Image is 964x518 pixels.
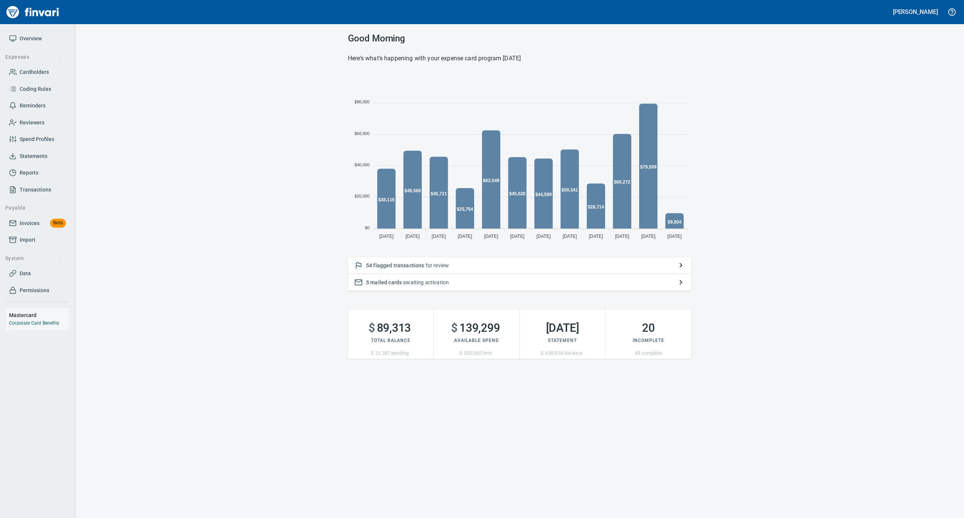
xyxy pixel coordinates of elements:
[893,8,938,16] h5: [PERSON_NAME]
[6,30,69,47] a: Overview
[606,349,691,357] p: 43 complete
[6,97,69,114] a: Reminders
[2,251,65,265] button: System
[6,164,69,181] a: Reports
[20,168,38,178] span: Reports
[6,148,69,165] a: Statements
[20,135,54,144] span: Spend Profiles
[6,114,69,131] a: Reviewers
[365,225,369,230] tspan: $0
[366,279,673,286] p: awaiting activation
[348,53,691,64] h6: Here’s what’s happening with your expense card program [DATE]
[348,33,691,44] h3: Good Morning
[20,185,51,195] span: Transactions
[510,234,525,239] tspan: [DATE]
[432,234,446,239] tspan: [DATE]
[373,262,424,268] span: flagged transactions
[366,279,369,285] span: 5
[20,286,49,295] span: Permissions
[379,234,394,239] tspan: [DATE]
[6,231,69,248] a: Import
[20,101,46,110] span: Reminders
[6,265,69,282] a: Data
[606,309,691,359] button: 20Incomplete43 complete
[6,81,69,98] a: Coding Rules
[484,234,498,239] tspan: [DATE]
[355,100,370,104] tspan: $80,000
[2,50,65,64] button: Expenses
[537,234,551,239] tspan: [DATE]
[355,194,370,198] tspan: $20,000
[589,234,603,239] tspan: [DATE]
[20,67,49,77] span: Cardholders
[9,311,69,319] h6: Mastercard
[563,234,577,239] tspan: [DATE]
[667,234,682,239] tspan: [DATE]
[370,279,402,285] span: mailed cards
[6,215,69,232] a: InvoicesBeta
[5,52,62,62] span: Expenses
[348,257,691,274] button: 54 flagged transactions for review
[891,6,940,18] button: [PERSON_NAME]
[2,201,65,215] button: Payable
[9,320,59,326] a: Corporate Card Benefits
[5,254,62,263] span: System
[6,181,69,198] a: Transactions
[20,219,40,228] span: Invoices
[20,118,44,127] span: Reviewers
[50,219,66,227] span: Beta
[606,321,691,335] h2: 20
[20,152,47,161] span: Statements
[348,274,691,291] button: 5 mailed cards awaiting activation
[5,203,62,213] span: Payable
[20,34,42,43] span: Overview
[458,234,472,239] tspan: [DATE]
[406,234,420,239] tspan: [DATE]
[6,131,69,148] a: Spend Profiles
[633,338,664,343] span: Incomplete
[6,64,69,81] a: Cardholders
[20,235,35,245] span: Import
[20,84,51,94] span: Coding Rules
[615,234,629,239] tspan: [DATE]
[355,162,370,167] tspan: $40,000
[641,234,656,239] tspan: [DATE]
[355,131,370,136] tspan: $60,000
[366,262,673,269] p: for review
[5,3,61,21] img: Finvari
[6,282,69,299] a: Permissions
[366,262,372,268] span: 54
[20,269,31,278] span: Data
